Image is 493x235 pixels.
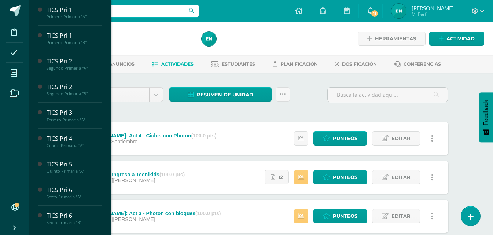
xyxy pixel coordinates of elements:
span: Punteos [333,132,357,145]
a: Punteos [313,170,367,184]
span: Editar [391,170,411,184]
a: TICS Pri 6Sexto Primaria "A" [47,186,102,199]
a: TICS Pri 1Primero Primaria "A" [47,6,102,19]
div: [PERSON_NAME]: Act 4 - Ciclos con Photon [83,133,216,139]
a: Punteos [313,131,367,146]
a: Dosificación [335,58,377,70]
img: 00bc85849806240248e66f61f9775644.png [202,32,216,46]
div: TICS Pri 5 [47,160,102,169]
span: Punteos [333,209,357,223]
div: Segundo Primaria "A" [47,66,102,71]
a: Actividad [429,32,484,46]
div: TEC: Act 2 -Ingreso a Tecnikids [83,172,185,177]
span: Editar [391,209,411,223]
div: TICS Pri 1 [47,32,102,40]
span: Herramientas [375,32,416,45]
span: Conferencias [404,61,441,67]
span: Dosificación [342,61,377,67]
div: Quinto Primaria "A" [47,169,102,174]
span: [DATE][PERSON_NAME] [97,177,155,183]
span: Resumen de unidad [197,88,253,102]
span: Actividades [161,61,194,67]
strong: (100.0 pts) [159,172,185,177]
div: TICS Pri 2 [47,83,102,91]
a: Resumen de unidad [169,87,272,102]
span: Actividad [446,32,475,45]
a: TICS Pri 5Quinto Primaria "A" [47,160,102,174]
div: [PERSON_NAME]: Act 3 - Photon con bloques [83,210,221,216]
span: Anuncios [109,61,135,67]
div: TICS Pri 4 [47,135,102,143]
span: Editar [391,132,411,145]
div: TICS Pri 2 [47,57,102,66]
a: Actividades [152,58,194,70]
span: Feedback [483,100,489,125]
img: 00bc85849806240248e66f61f9775644.png [391,4,406,18]
span: Estudiantes [222,61,255,67]
a: TICS Pri 4Cuarto Primaria "A" [47,135,102,148]
strong: (100.0 pts) [191,133,216,139]
div: Primero Primaria "A" [47,14,102,19]
a: Unidad 4 [75,88,163,102]
strong: (100.0 pts) [195,210,221,216]
span: 11 de Septiembre [97,139,138,144]
a: Punteos [313,209,367,223]
div: Tercero Primaria "A" [47,117,102,122]
span: Planificación [280,61,318,67]
a: Herramientas [358,32,426,46]
a: TICS Pri 2Segundo Primaria "A" [47,57,102,71]
a: TICS Pri 2Segundo Primaria "B" [47,83,102,96]
span: 12 [278,170,283,184]
div: TICS Pri 3 [47,109,102,117]
span: [DATE][PERSON_NAME] [97,216,155,222]
div: TICS Pri 6 [47,212,102,220]
div: TICS Pri 6 [47,186,102,194]
a: TICS Pri 1Primero Primaria "B" [47,32,102,45]
a: 12 [265,170,289,184]
div: Cuarto Primaria "A" [47,143,102,148]
span: Punteos [333,170,357,184]
h1: TICS Pri 1 [57,30,193,40]
a: Estudiantes [211,58,255,70]
a: Planificación [273,58,318,70]
a: Anuncios [99,58,135,70]
a: TICS Pri 3Tercero Primaria "A" [47,109,102,122]
div: Primero Primaria 'B' [57,40,193,47]
div: Sexto Primaria "A" [47,194,102,199]
div: Primero Primaria "B" [47,40,102,45]
span: Unidad 4 [80,88,144,102]
a: TICS Pri 6Sexto Primaria "B" [47,212,102,225]
div: Segundo Primaria "B" [47,91,102,96]
div: Sexto Primaria "B" [47,220,102,225]
input: Busca un usuario... [34,5,199,17]
span: Mi Perfil [412,11,454,17]
button: Feedback - Mostrar encuesta [479,92,493,142]
span: 11 [371,10,379,18]
div: TICS Pri 1 [47,6,102,14]
a: Conferencias [394,58,441,70]
span: [PERSON_NAME] [412,4,454,12]
input: Busca la actividad aquí... [328,88,448,102]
